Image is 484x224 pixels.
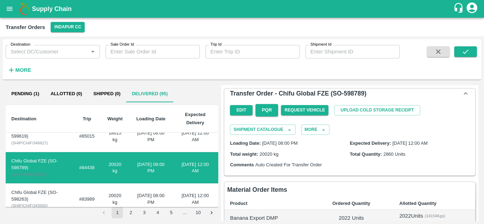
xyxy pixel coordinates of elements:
td: [DATE] 08:00 PM [130,121,172,153]
div: … [179,209,190,216]
button: Upload Cold Storage Receipt [334,105,420,115]
b: Weight [107,116,123,121]
b: Loading Date [136,116,165,121]
p: 2022 Units [315,214,388,222]
div: Transfer Orders [6,23,45,32]
span: ( SHIP/CHIF/346627 ) [11,141,48,145]
span: ( SHIP/CHIF/343555 ) [11,203,48,208]
button: Go to page 10 [192,207,204,218]
td: 20020 kg [100,152,130,184]
div: Transfer Order - Chifu Global FZE (SO-598789) [224,88,475,98]
b: Trip [83,116,91,121]
div: account of current user [466,1,478,16]
span: 20020 kg [260,151,279,157]
span: [DATE] 12:00 AM [392,140,427,146]
button: Go to page 3 [139,207,150,218]
b: Supply Chain [32,5,72,12]
a: Supply Chain [32,4,453,14]
td: [DATE] 12:00 AM [172,121,219,153]
button: Allotted (0) [45,85,88,102]
td: [DATE] 08:00 PM [130,184,172,215]
b: Allotted Quantity [399,201,437,206]
button: Select DC [51,22,85,32]
span: 2860 Units [383,151,405,157]
td: 20020 kg [100,184,130,215]
button: Pending (1) [6,85,45,102]
button: Shipment Catalogue [230,125,295,135]
b: Destination [11,116,36,121]
button: PQR [255,104,278,116]
label: Total Quantity: [350,151,382,157]
b: Expected Delivery [185,112,206,125]
button: Go to page 5 [165,207,177,218]
button: Request Vehicle [281,105,328,115]
nav: pagination navigation [97,207,218,218]
button: More [301,125,330,135]
b: Ordered Quantity [332,201,370,206]
button: Edit [230,105,253,115]
input: Select DC/Customer [8,47,86,56]
strong: More [15,67,31,73]
img: logo [18,2,32,16]
button: More [6,64,33,76]
div: Chifu Global FZE (SO-598789) [11,158,68,171]
label: Comments [230,162,254,167]
td: [DATE] 08:00 PM [130,152,172,184]
b: Product [230,201,247,206]
td: [DATE] 12:00 AM [172,152,219,184]
button: Go to page 4 [152,207,163,218]
label: Trip Id [210,42,221,47]
span: Auto Created For Transfer Order [255,162,322,167]
label: Total weight: [230,151,258,157]
button: open drawer [1,1,18,17]
label: Expected Delivery: [350,140,391,146]
button: Open [88,47,97,56]
div: Chifu Global FZE (SO-598263) [11,189,68,202]
button: Shipped (0) [88,85,126,102]
p: Banana Export DMP [230,214,303,222]
td: 18615 kg [100,121,130,153]
input: Enter Trip ID [206,45,300,58]
label: Shipment Id [310,42,331,47]
span: ( SHIP/CHIF/344812 ) [11,172,48,177]
button: Go to next page [206,207,217,218]
div: customer-support [453,2,466,15]
td: #84438 [74,152,100,184]
input: Enter Sale Order Id [106,45,200,58]
button: Go to page 2 [125,207,136,218]
h6: Transfer Order - Chifu Global FZE (SO-598789) [230,88,366,98]
button: page 1 [112,207,123,218]
td: #85015 [74,121,100,153]
label: Destination [11,42,30,47]
div: Chifu Global FZE (SO-599619) [11,127,68,140]
label: Sale Order Id [111,42,134,47]
input: Enter Shipment ID [305,45,400,58]
p: 2022 Units [399,212,423,220]
span: [DATE] 08:00 PM [262,140,298,146]
button: Delivered (95) [126,85,173,102]
span: ( 14154 Kgs) [425,213,445,219]
td: [DATE] 12:00 AM [172,184,219,215]
h6: Material Order Items [227,185,287,195]
label: Loading Date: [230,140,261,146]
td: #83989 [74,184,100,215]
